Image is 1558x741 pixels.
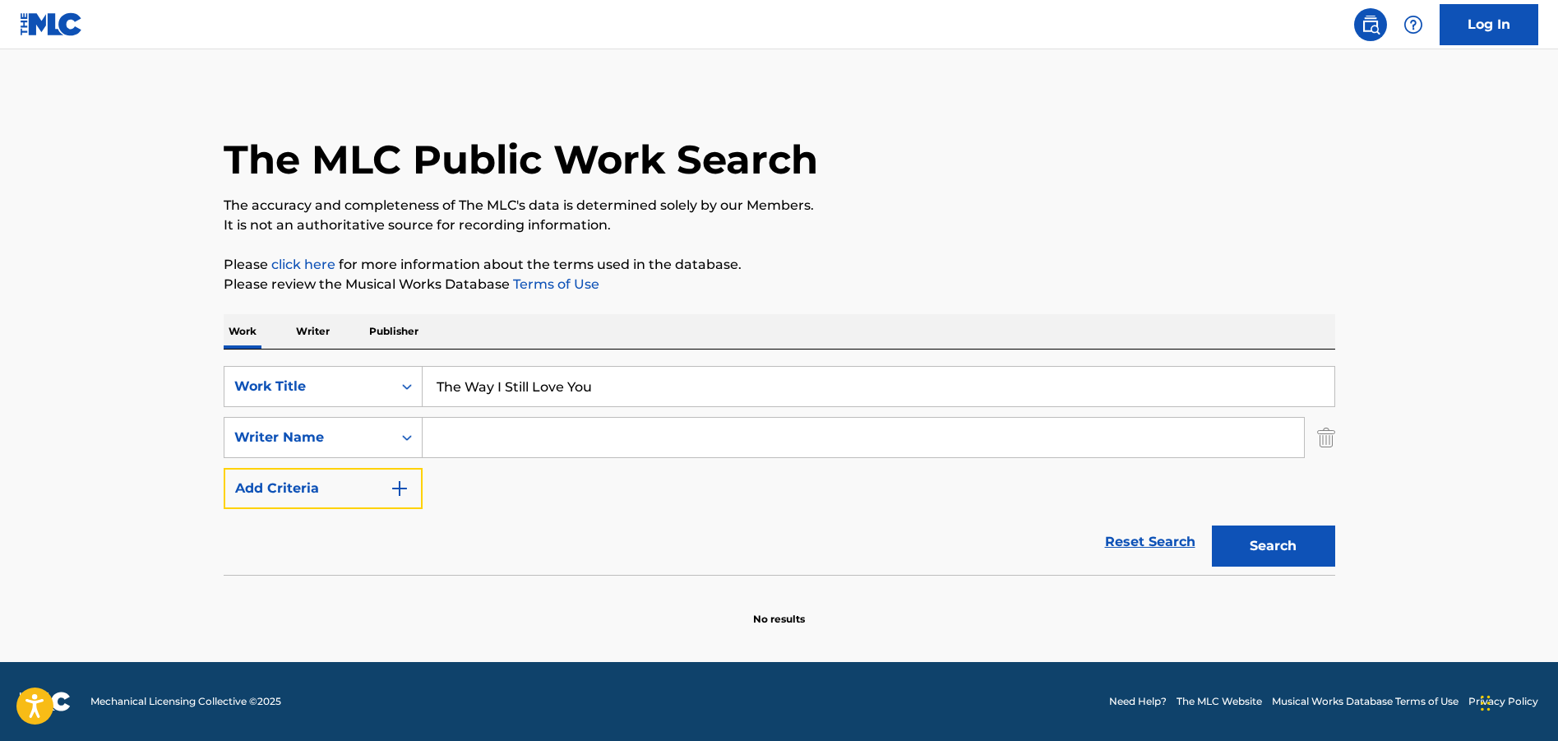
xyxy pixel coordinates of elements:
div: Work Title [234,377,382,396]
a: Reset Search [1097,524,1204,560]
img: MLC Logo [20,12,83,36]
button: Search [1212,526,1335,567]
img: Delete Criterion [1317,417,1335,458]
p: Work [224,314,261,349]
div: Drag [1481,678,1491,728]
a: Musical Works Database Terms of Use [1272,694,1459,709]
p: It is not an authoritative source for recording information. [224,215,1335,235]
h1: The MLC Public Work Search [224,135,818,184]
button: Add Criteria [224,468,423,509]
p: The accuracy and completeness of The MLC's data is determined solely by our Members. [224,196,1335,215]
p: Please review the Musical Works Database [224,275,1335,294]
a: click here [271,257,335,272]
p: Please for more information about the terms used in the database. [224,255,1335,275]
p: Writer [291,314,335,349]
div: Writer Name [234,428,382,447]
img: 9d2ae6d4665cec9f34b9.svg [390,479,409,498]
img: help [1403,15,1423,35]
a: Need Help? [1109,694,1167,709]
p: No results [753,592,805,627]
img: logo [20,692,71,711]
iframe: Chat Widget [1476,662,1558,741]
img: search [1361,15,1380,35]
a: The MLC Website [1177,694,1262,709]
form: Search Form [224,366,1335,575]
p: Publisher [364,314,423,349]
div: Help [1397,8,1430,41]
a: Log In [1440,4,1538,45]
a: Privacy Policy [1468,694,1538,709]
span: Mechanical Licensing Collective © 2025 [90,694,281,709]
a: Terms of Use [510,276,599,292]
a: Public Search [1354,8,1387,41]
